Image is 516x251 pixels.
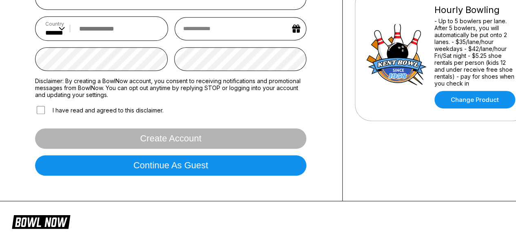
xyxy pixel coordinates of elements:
[37,106,45,114] input: I have read and agreed to this disclaimer.
[35,155,306,176] button: Continue as guest
[35,77,306,98] label: Disclaimer: By creating a BowlNow account, you consent to receiving notifications and promotional...
[35,105,164,115] label: I have read and agreed to this disclaimer.
[434,91,515,108] a: Change Product
[366,24,427,85] img: Hourly Bowling
[45,21,65,27] label: Country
